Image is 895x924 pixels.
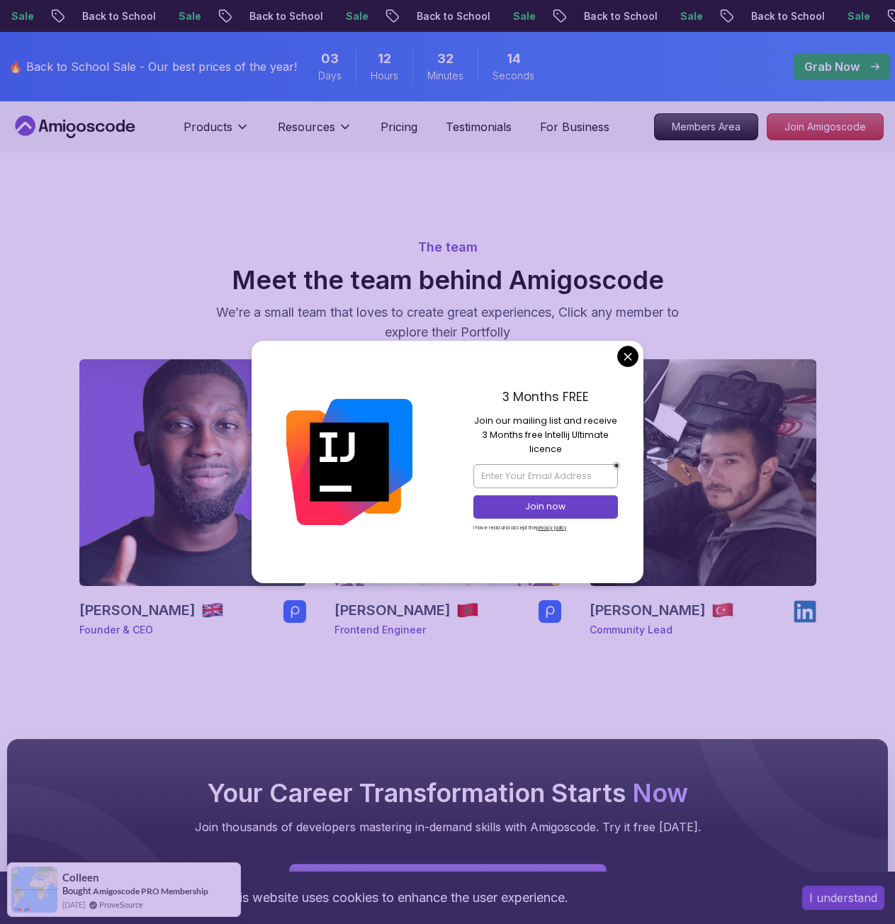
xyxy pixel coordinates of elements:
[711,599,734,621] img: team member country
[456,599,479,621] img: team member country
[390,9,487,23] p: Back to School
[62,885,91,896] span: Bought
[79,359,306,648] a: Nelson Djalo_team[PERSON_NAME]team member countryFounder & CEO
[654,9,699,23] p: Sale
[320,9,365,23] p: Sale
[56,9,152,23] p: Back to School
[321,49,339,69] span: 3 Days
[79,359,306,586] img: Nelson Djalo_team
[62,872,99,884] span: Colleen
[371,69,398,83] span: Hours
[7,237,888,257] p: The team
[492,69,534,83] span: Seconds
[334,623,479,637] p: Frontend Engineer
[11,867,57,913] img: provesource social proof notification image
[767,113,884,140] a: Join Amigoscode
[437,49,454,69] span: 32 Minutes
[62,898,85,911] span: [DATE]
[278,118,352,147] button: Resources
[378,49,391,69] span: 12 Hours
[446,118,512,135] a: Testimonials
[152,9,198,23] p: Sale
[654,113,758,140] a: Members Area
[590,359,816,648] a: Ömer Fadil_team[PERSON_NAME]team member countryCommunity Lead
[804,58,860,75] p: Grab Now
[210,303,686,342] p: We’re a small team that loves to create great experiences, Click any member to explore their Port...
[590,623,734,637] p: Community Lead
[381,118,417,135] a: Pricing
[590,600,706,620] h3: [PERSON_NAME]
[79,600,196,620] h3: [PERSON_NAME]
[79,623,224,637] p: Founder & CEO
[278,118,335,135] p: Resources
[35,779,860,807] h2: Your Career Transformation Starts
[223,9,320,23] p: Back to School
[767,114,883,140] p: Join Amigoscode
[93,886,208,896] a: Amigoscode PRO Membership
[9,58,297,75] p: 🔥 Back to School Sale - Our best prices of the year!
[540,118,609,135] a: For Business
[802,886,884,910] button: Accept cookies
[487,9,532,23] p: Sale
[11,882,781,913] div: This website uses cookies to enhance the user experience.
[334,600,451,620] h3: [PERSON_NAME]
[184,118,232,135] p: Products
[725,9,821,23] p: Back to School
[99,898,143,911] a: ProveSource
[655,114,758,140] p: Members Area
[590,359,816,586] img: Ömer Fadil_team
[184,118,249,147] button: Products
[289,864,607,894] a: Signin page
[410,870,485,887] p: Start for Free
[7,266,888,294] h2: Meet the team behind Amigoscode
[821,9,867,23] p: Sale
[507,49,521,69] span: 14 Seconds
[427,69,463,83] span: Minutes
[558,9,654,23] p: Back to School
[201,599,224,621] img: team member country
[35,818,860,835] p: Join thousands of developers mastering in-demand skills with Amigoscode. Try it free [DATE].
[318,69,342,83] span: Days
[632,777,688,808] span: Now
